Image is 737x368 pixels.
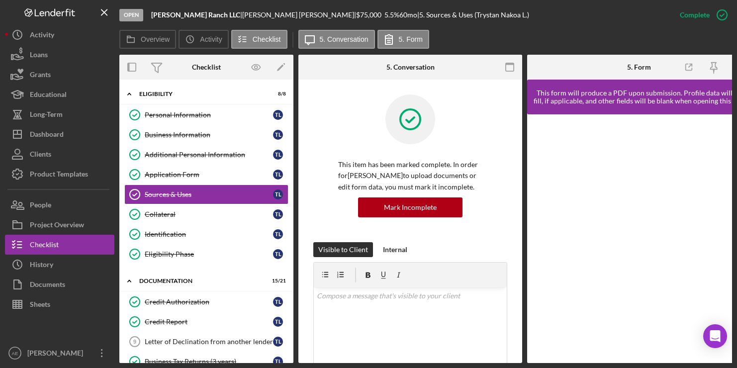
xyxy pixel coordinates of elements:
div: Project Overview [30,215,84,237]
button: Checklist [5,235,114,255]
a: Credit AuthorizationTL [124,292,288,312]
div: Additional Personal Information [145,151,273,159]
button: Visible to Client [313,242,373,257]
div: Documents [30,275,65,297]
tspan: 9 [133,339,136,345]
label: Checklist [253,35,281,43]
div: Mark Incomplete [384,197,437,217]
button: Overview [119,30,176,49]
div: Sheets [30,294,50,317]
a: IdentificationTL [124,224,288,244]
label: Activity [200,35,222,43]
div: Checklist [192,63,221,71]
div: T L [273,110,283,120]
div: Open [119,9,143,21]
text: AE [12,351,18,356]
div: Eligibility Phase [145,250,273,258]
div: T L [273,209,283,219]
button: Internal [378,242,412,257]
button: Checklist [231,30,287,49]
div: Open Intercom Messenger [703,324,727,348]
div: Eligibility [139,91,261,97]
div: Documentation [139,278,261,284]
div: 5. Conversation [386,63,435,71]
label: Overview [141,35,170,43]
div: Identification [145,230,273,238]
button: 5. Form [377,30,429,49]
a: Personal InformationTL [124,105,288,125]
div: Checklist [30,235,59,257]
div: Application Form [145,171,273,179]
button: Documents [5,275,114,294]
a: Application FormTL [124,165,288,184]
div: Letter of Declination from another lender [145,338,273,346]
div: History [30,255,53,277]
a: Business InformationTL [124,125,288,145]
div: Internal [383,242,407,257]
button: 5. Conversation [298,30,375,49]
div: Business Information [145,131,273,139]
a: Sheets [5,294,114,314]
div: Sources & Uses [145,190,273,198]
button: Mark Incomplete [358,197,462,217]
a: Credit ReportTL [124,312,288,332]
div: T L [273,337,283,347]
label: 5. Form [399,35,423,43]
a: Additional Personal InformationTL [124,145,288,165]
div: Business Tax Returns (3 years) [145,358,273,366]
button: Complete [670,5,732,25]
button: AE[PERSON_NAME] [5,343,114,363]
a: CollateralTL [124,204,288,224]
div: 60 mo [399,11,417,19]
div: T L [273,297,283,307]
div: T L [273,189,283,199]
a: Sources & UsesTL [124,184,288,204]
div: 5.5 % [384,11,399,19]
div: 8 / 8 [268,91,286,97]
div: 5. Form [627,63,651,71]
div: T L [273,357,283,367]
div: Complete [680,5,710,25]
div: T L [273,249,283,259]
button: Project Overview [5,215,114,235]
div: T L [273,229,283,239]
p: This item has been marked complete. In order for [PERSON_NAME] to upload documents or edit form d... [338,159,482,192]
span: $75,000 [356,10,381,19]
label: 5. Conversation [320,35,368,43]
div: Credit Authorization [145,298,273,306]
b: [PERSON_NAME] Ranch LLC [151,10,240,19]
div: [PERSON_NAME] [PERSON_NAME] | [242,11,356,19]
a: Eligibility PhaseTL [124,244,288,264]
button: Activity [179,30,228,49]
div: [PERSON_NAME] [25,343,90,366]
button: History [5,255,114,275]
div: Visible to Client [318,242,368,257]
div: T L [273,317,283,327]
div: T L [273,170,283,180]
div: | 5. Sources & Uses (Trystan Nakoa L.) [417,11,529,19]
